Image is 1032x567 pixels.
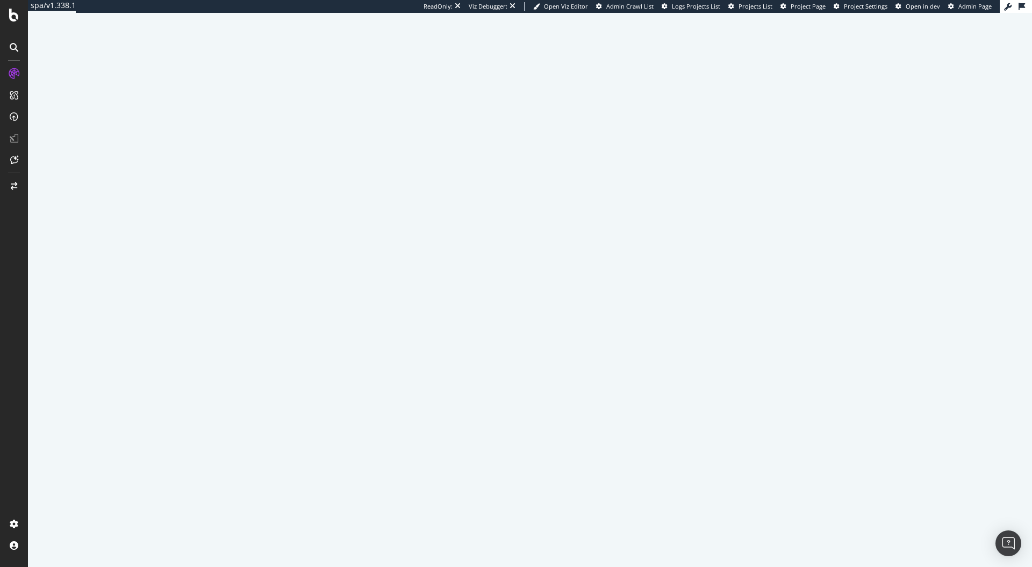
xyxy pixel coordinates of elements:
[739,2,772,10] span: Projects List
[728,2,772,11] a: Projects List
[544,2,588,10] span: Open Viz Editor
[672,2,720,10] span: Logs Projects List
[906,2,940,10] span: Open in dev
[948,2,992,11] a: Admin Page
[606,2,654,10] span: Admin Crawl List
[533,2,588,11] a: Open Viz Editor
[469,2,507,11] div: Viz Debugger:
[834,2,887,11] a: Project Settings
[424,2,453,11] div: ReadOnly:
[958,2,992,10] span: Admin Page
[791,2,826,10] span: Project Page
[596,2,654,11] a: Admin Crawl List
[995,530,1021,556] div: Open Intercom Messenger
[780,2,826,11] a: Project Page
[895,2,940,11] a: Open in dev
[844,2,887,10] span: Project Settings
[662,2,720,11] a: Logs Projects List
[491,262,569,301] div: animation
